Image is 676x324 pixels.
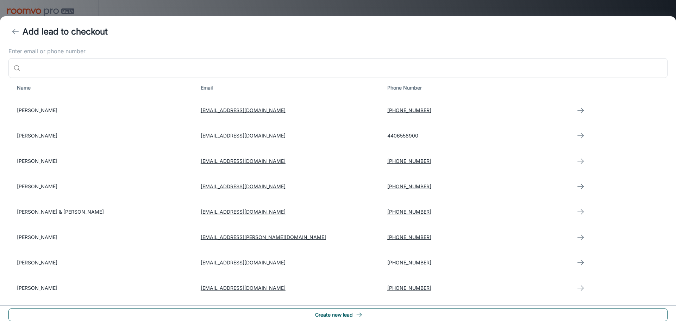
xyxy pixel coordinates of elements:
th: Email [195,78,382,98]
td: [PERSON_NAME] [8,148,195,174]
th: Name [8,78,195,98]
td: [PERSON_NAME] [8,225,195,250]
td: [PERSON_NAME] [8,275,195,301]
th: Phone Number [382,78,568,98]
a: [EMAIL_ADDRESS][DOMAIN_NAME] [201,209,286,215]
a: [PHONE_NUMBER] [387,259,431,265]
h4: Add lead to checkout [23,25,108,38]
a: [EMAIL_ADDRESS][DOMAIN_NAME] [201,183,286,189]
a: [PHONE_NUMBER] [387,107,431,113]
label: Enter email or phone number [8,47,668,55]
a: [PHONE_NUMBER] [387,209,431,215]
td: [PERSON_NAME] [8,98,195,123]
a: [PHONE_NUMBER] [387,183,431,189]
a: [EMAIL_ADDRESS][PERSON_NAME][DOMAIN_NAME] [201,234,326,240]
td: [PERSON_NAME] [8,250,195,275]
a: [PHONE_NUMBER] [387,234,431,240]
a: [EMAIL_ADDRESS][DOMAIN_NAME] [201,158,286,164]
td: [PERSON_NAME] [8,174,195,199]
button: back [8,25,23,39]
button: Create new lead [8,308,668,321]
a: 4406558900 [387,133,418,139]
a: [EMAIL_ADDRESS][DOMAIN_NAME] [201,259,286,265]
td: [PERSON_NAME] & [PERSON_NAME] [8,199,195,225]
a: [PHONE_NUMBER] [387,285,431,291]
td: [PERSON_NAME] [8,123,195,148]
a: [EMAIL_ADDRESS][DOMAIN_NAME] [201,285,286,291]
a: [EMAIL_ADDRESS][DOMAIN_NAME] [201,133,286,139]
a: [PHONE_NUMBER] [387,158,431,164]
a: [EMAIL_ADDRESS][DOMAIN_NAME] [201,107,286,113]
